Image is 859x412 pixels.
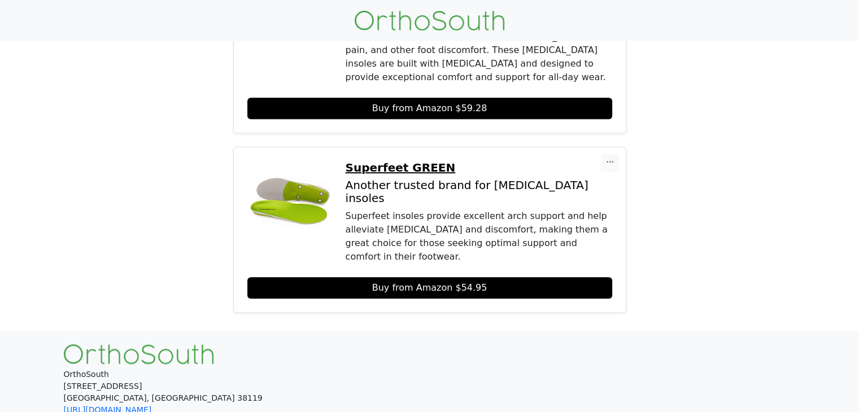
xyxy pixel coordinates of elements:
a: Superfeet GREEN [346,161,612,174]
div: Superfeet insoles provide excellent arch support and help alleviate [MEDICAL_DATA] and discomfort... [346,209,612,264]
img: Superfeet GREEN [247,161,332,246]
div: The Powerstep ProTech Full Length [MEDICAL_DATA] Insoles provide medical-grade arch support and m... [346,3,612,84]
img: OrthoSouth [355,11,504,30]
a: Buy from Amazon $54.95 [247,277,612,299]
img: OrthoSouth [64,344,213,364]
p: Another trusted brand for [MEDICAL_DATA] insoles [346,179,612,205]
a: Buy from Amazon $59.28 [247,98,612,119]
